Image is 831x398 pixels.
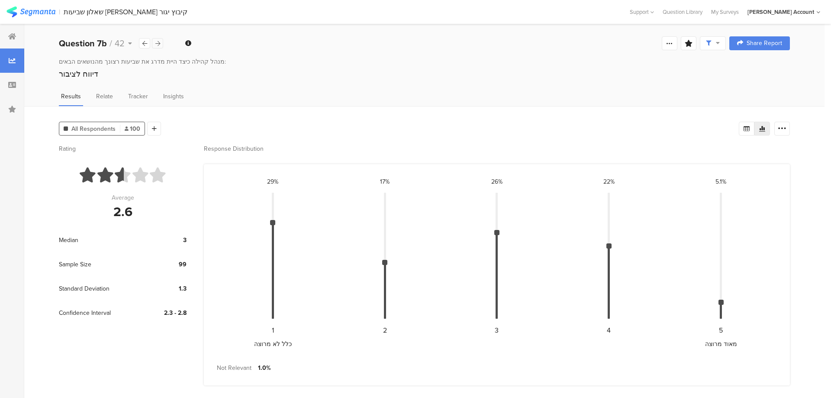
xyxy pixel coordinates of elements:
span: / [110,37,112,50]
div: 1.0% [258,363,271,372]
div: 2.3 - 2.8 [141,308,187,317]
div: Confidence Interval [59,301,141,325]
div: Standard Deviation [59,276,141,301]
div: 2.6 [113,202,132,221]
span: Results [61,92,81,101]
div: 99 [141,260,187,269]
div: 5.1% [715,177,726,186]
span: Insights [163,92,184,101]
div: 1 [272,325,274,335]
span: All Respondents [71,124,116,133]
div: מאוד מרוצה [699,340,743,349]
div: כלל לא מרוצה [251,340,294,349]
div: דיווח לציבור [59,68,790,80]
div: 17% [380,177,390,186]
div: Not Relevant [217,363,251,372]
div: Median [59,228,141,252]
a: My Surveys [707,8,743,16]
div: 2 [383,325,387,335]
div: מנהל קהילה כיצד היית מדרג את שביעות רצונך מהנושאים הבאים: [59,57,790,66]
div: Average [112,193,134,202]
img: segmanta logo [6,6,55,17]
span: 100 [125,124,140,133]
a: Question Library [658,8,707,16]
span: Relate [96,92,113,101]
div: 29% [267,177,278,186]
span: Tracker [128,92,148,101]
div: 3 [141,236,187,245]
div: Response Distribution [204,144,790,153]
div: 3 [495,325,499,335]
div: Sample Size [59,252,141,276]
b: Question 7b [59,37,107,50]
div: 4 [607,325,611,335]
div: 1.3 [141,284,187,293]
div: 26% [491,177,502,186]
div: 22% [603,177,615,186]
span: Share Report [747,40,782,46]
div: 5 [719,325,723,335]
div: Support [630,5,654,19]
div: שאלון שביעות [PERSON_NAME] קיבוץ יגור [64,8,187,16]
div: | [59,7,60,17]
span: 42 [115,37,125,50]
div: [PERSON_NAME] Account [747,8,814,16]
div: Rating [59,144,187,153]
